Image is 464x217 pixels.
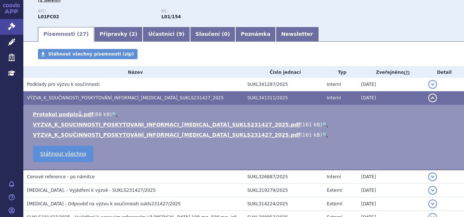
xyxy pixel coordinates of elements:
a: Účastníci (9) [143,27,190,42]
span: 9 [179,31,182,37]
td: [DATE] [357,197,425,211]
span: 0 [224,31,228,37]
abbr: (?) [404,70,410,75]
td: SUKL341311/2025 [244,91,323,105]
a: Sloučení (0) [190,27,235,42]
span: SARCLISA, - Vyjádření k výzvě - SUKLS231427/2025 [27,188,156,193]
td: [DATE] [357,170,425,184]
th: Zveřejněno [357,67,425,78]
button: detail [428,94,437,102]
td: [DATE] [357,91,425,105]
strong: izatuximab [161,14,181,19]
span: Externí [327,188,342,193]
li: ( ) [33,111,457,118]
span: Podklady pro výzvu k součinnosti [27,82,100,87]
a: Stáhnout všechno [33,146,93,162]
span: Cenové reference - po námitce [27,174,95,179]
th: Název [23,67,244,78]
td: SUKL341287/2025 [244,78,323,91]
li: ( ) [33,131,457,138]
a: 🔍 [322,132,328,138]
p: ATC: [38,9,154,14]
span: Externí [327,201,342,206]
button: detail [428,172,437,181]
th: Typ [323,67,357,78]
a: Newsletter [276,27,318,42]
span: 161 kB [302,122,320,127]
td: [DATE] [357,184,425,197]
strong: IZATUXIMAB [38,14,59,19]
span: 2 [131,31,135,37]
li: ( ) [33,121,457,128]
th: Číslo jednací [244,67,323,78]
a: Písemnosti (27) [38,27,94,42]
td: SUKL314224/2025 [244,197,323,211]
span: VÝZVA_K_SOUČINNOSTI_POSKYTOVÁNÍ_INFORMACÍ_SARCLISA_SUKLS231427_2025 [27,95,224,100]
td: [DATE] [357,78,425,91]
button: detail [428,186,437,195]
a: VÝZVA_K_SOUČINNOSTI_POSKYTOVÁNÍ_INFORMACÍ_[MEDICAL_DATA]_SUKLS231427_2025.pdf [33,132,300,138]
a: 🔍 [112,111,118,117]
p: RS: [161,9,277,14]
td: SUKL326887/2025 [244,170,323,184]
button: detail [428,80,437,89]
button: detail [428,199,437,208]
a: Poznámka [235,27,276,42]
span: Interní [327,95,341,100]
td: SUKL319279/2025 [244,184,323,197]
a: VYZVA_K_SOUCINNOSTI_POSKYTOVANI_INFORMACI_[MEDICAL_DATA]_SUKLS231427_2025.pdf [33,122,300,127]
span: 161 kB [302,132,320,138]
th: Detail [425,67,464,78]
span: 27 [79,31,86,37]
span: Interní [327,174,341,179]
span: Stáhnout všechny písemnosti (zip) [48,52,134,57]
a: Stáhnout všechny písemnosti (zip) [38,49,138,59]
span: SARCLISA - Odpověď na výzvu k součinnosti sukls231427/2025 [27,201,181,206]
a: 🔍 [322,122,328,127]
a: Přípravky (2) [94,27,143,42]
span: 88 kB [95,111,110,117]
a: Protokol podpisů.pdf [33,111,93,117]
span: Interní [327,82,341,87]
